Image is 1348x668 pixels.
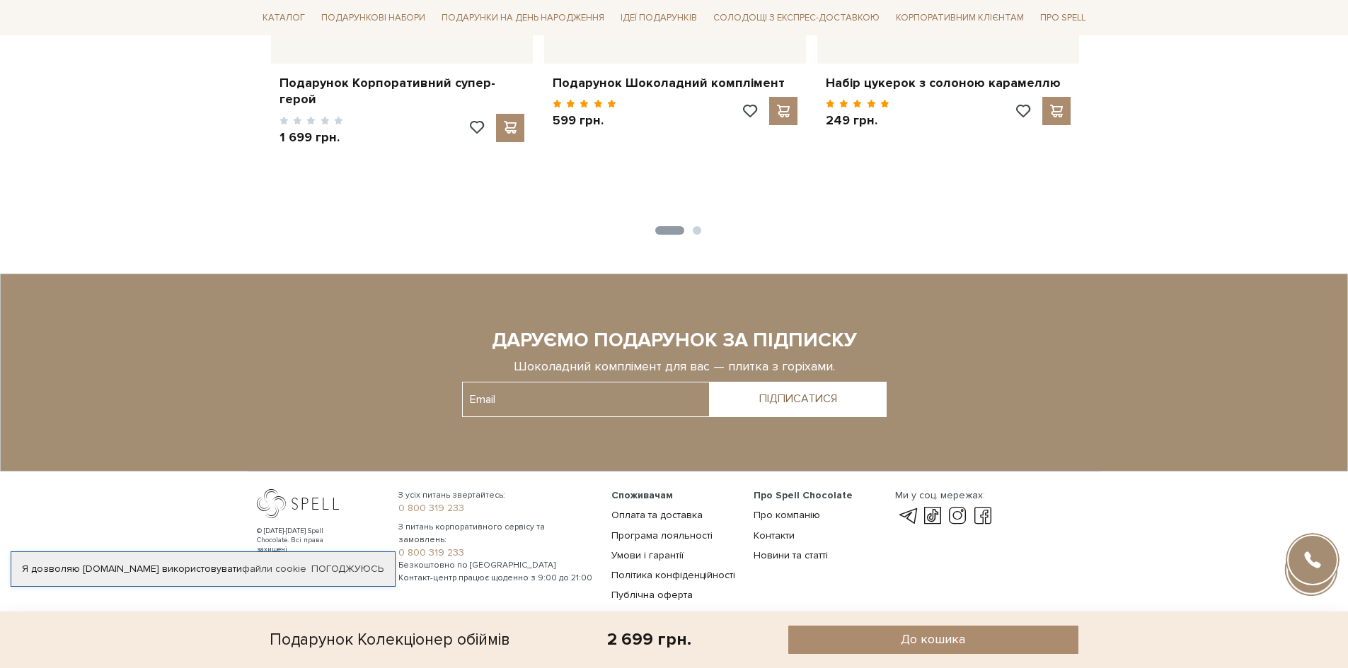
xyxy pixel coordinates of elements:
span: Контакт-центр працює щоденно з 9:00 до 21:00 [398,572,594,585]
span: До кошика [901,631,965,648]
span: З питань корпоративного сервісу та замовлень: [398,521,594,546]
button: 1 of 2 [655,226,684,235]
p: 1 699 грн. [280,129,344,146]
span: Безкоштовно по [GEOGRAPHIC_DATA] [398,559,594,572]
span: З усіх питань звертайтесь: [398,489,594,502]
span: Про Spell [1035,7,1091,29]
div: Подарунок Колекціонер обіймів [270,626,510,654]
span: Каталог [257,7,311,29]
a: файли cookie [242,563,306,575]
a: Корпоративним клієнтам [890,6,1030,30]
a: Контакти [754,529,795,541]
a: Набір цукерок з солоною карамеллю [826,75,1071,91]
a: 0 800 319 233 [398,502,594,515]
div: Ми у соц. мережах: [895,489,994,502]
a: Солодощі з експрес-доставкою [708,6,885,30]
a: Про компанію [754,509,820,521]
a: facebook [971,508,995,525]
a: Оплата та доставка [611,509,703,521]
button: 2 of 2 [693,226,701,235]
a: Погоджуюсь [311,563,384,575]
a: telegram [895,508,919,525]
a: Політика конфіденційності [611,569,735,581]
a: instagram [945,508,969,525]
p: 599 грн. [553,112,617,129]
a: Публічна оферта [611,589,693,601]
a: Програма лояльності [611,529,713,541]
span: Подарункові набори [316,7,431,29]
a: Подарунок Шоколадний комплімент [553,75,797,91]
button: До кошика [788,626,1078,654]
a: Умови і гарантії [611,549,684,561]
a: Новини та статті [754,549,828,561]
span: Споживачам [611,489,673,501]
a: Подарунок Корпоративний супер-герой [280,75,524,108]
span: Подарунки на День народження [436,7,610,29]
div: © [DATE]-[DATE] Spell Chocolate. Всі права захищені [257,527,352,554]
div: Я дозволяю [DOMAIN_NAME] використовувати [11,563,395,575]
span: Про Spell Chocolate [754,489,853,501]
a: tik-tok [921,508,945,525]
p: 249 грн. [826,112,890,129]
a: 0 800 319 233 [398,546,594,559]
div: 2 699 грн. [607,628,691,650]
span: Ідеї подарунків [615,7,703,29]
